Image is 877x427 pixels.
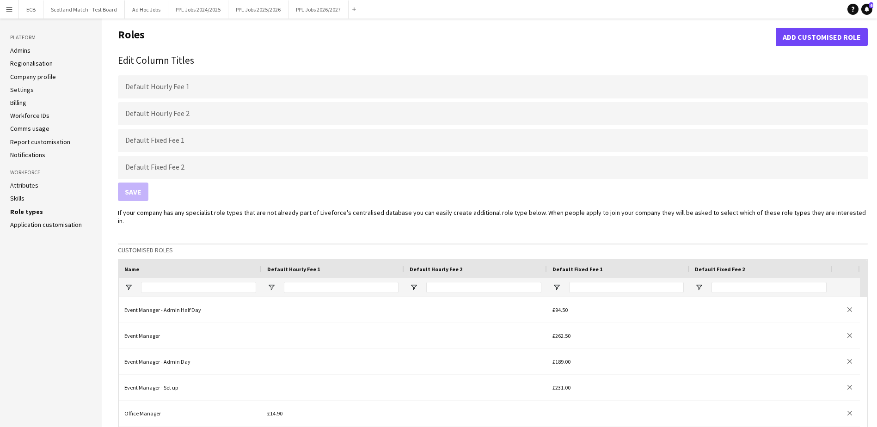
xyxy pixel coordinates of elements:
div: Office Manager [119,401,262,426]
input: Default Fixed Fee 2 Filter Input [711,282,827,293]
h2: Edit Column Titles [118,53,868,68]
div: Event Manager [119,323,262,348]
a: Attributes [10,181,38,189]
button: Open Filter Menu [410,283,418,292]
a: Role types [10,207,43,216]
a: Workforce IDs [10,111,49,120]
a: Admins [10,46,31,55]
button: PPL Jobs 2026/2027 [288,0,349,18]
input: Name Filter Input [141,282,256,293]
div: Event Manager - Admin Half Day [119,297,262,323]
a: Skills [10,194,25,202]
div: £189.00 [547,349,689,374]
a: Settings [10,85,34,94]
button: ECB [19,0,43,18]
a: Report customisation [10,138,70,146]
a: Regionalisation [10,59,53,67]
div: £14.90 [262,401,404,426]
input: Default Fixed Fee 1 Filter Input [569,282,684,293]
h3: Customised roles [118,246,868,254]
a: Company profile [10,73,56,81]
a: Billing [10,98,26,107]
h3: Workforce [10,168,92,177]
span: Name [124,266,139,273]
div: £94.50 [547,297,689,323]
p: If your company has any specialist role types that are not already part of Liveforce's centralise... [118,208,868,225]
div: £262.50 [547,323,689,348]
button: Open Filter Menu [552,283,561,292]
button: Open Filter Menu [267,283,276,292]
span: Default Fixed Fee 2 [695,266,745,273]
a: Comms usage [10,124,49,133]
span: Default Fixed Fee 1 [552,266,602,273]
div: Event Manager - Set up [119,375,262,400]
h3: Platform [10,33,92,42]
button: Open Filter Menu [695,283,703,292]
a: 6 [861,4,872,15]
a: Application customisation [10,220,82,229]
button: PPL Jobs 2024/2025 [168,0,228,18]
button: Add customised role [776,28,868,46]
span: Default Hourly Fee 2 [410,266,462,273]
button: Open Filter Menu [124,283,133,292]
span: 6 [869,2,873,8]
a: Notifications [10,151,45,159]
div: £231.00 [547,375,689,400]
input: Default Hourly Fee 1 Filter Input [284,282,399,293]
button: Ad Hoc Jobs [125,0,168,18]
h1: Roles [118,28,776,46]
div: Event Manager - Admin Day [119,349,262,374]
button: PPL Jobs 2025/2026 [228,0,288,18]
span: Default Hourly Fee 1 [267,266,320,273]
input: Default Hourly Fee 2 Filter Input [426,282,541,293]
button: Scotland Match - Test Board [43,0,125,18]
